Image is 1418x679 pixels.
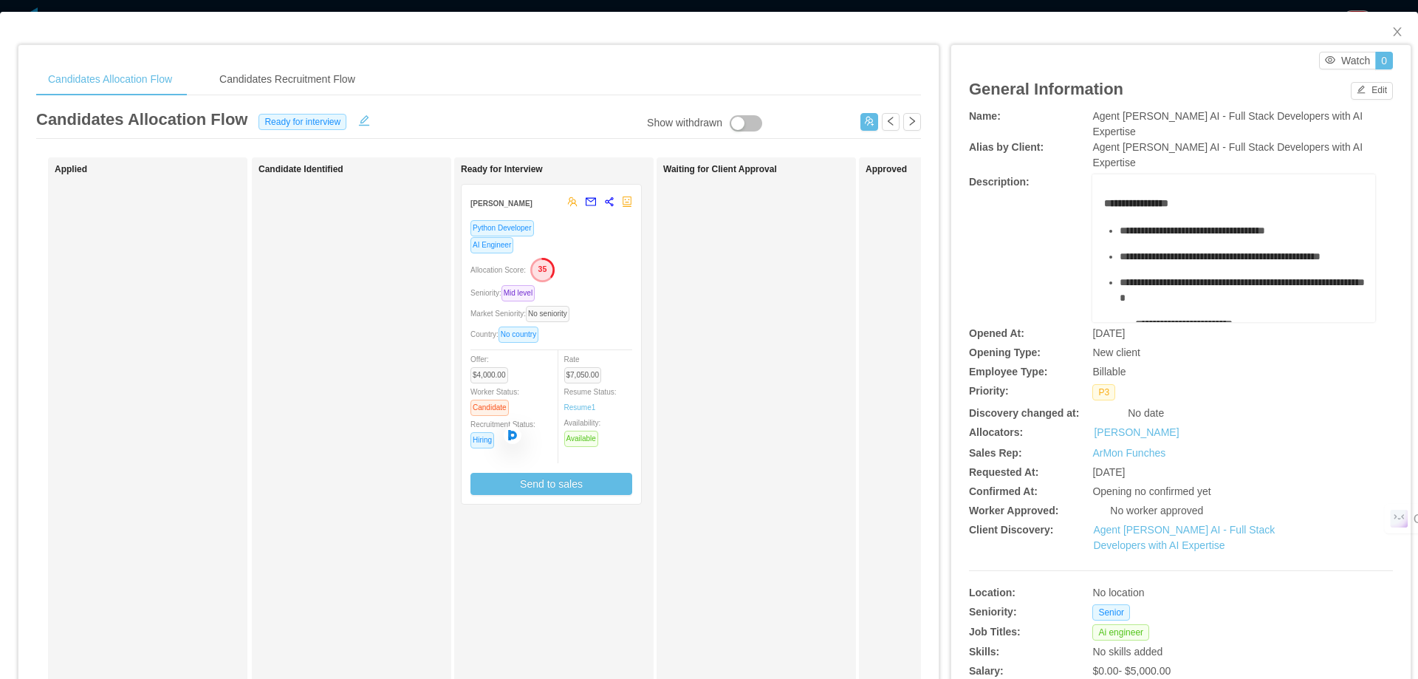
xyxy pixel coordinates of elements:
b: Opening Type: [969,347,1041,358]
a: ArMon Funches [1092,447,1165,459]
b: Name: [969,110,1001,122]
h1: Approved [866,164,1072,175]
span: Rate [564,355,608,379]
span: Market Seniority: [470,310,575,318]
span: Candidate [470,400,509,416]
span: No worker approved [1110,505,1203,516]
span: P3 [1092,384,1115,400]
a: Resume1 [564,402,596,413]
span: Available [564,431,598,447]
i: icon: close [1391,26,1403,38]
b: Requested At: [969,466,1038,478]
b: Worker Approved: [969,505,1058,516]
span: [DATE] [1092,466,1125,478]
span: Senior [1092,604,1130,621]
span: Python Developer [470,220,534,236]
b: Opened At: [969,327,1024,339]
button: icon: edit [352,112,376,126]
b: Discovery changed at: [969,407,1079,419]
b: Priority: [969,385,1009,397]
h1: Waiting for Client Approval [663,164,870,175]
strong: [PERSON_NAME] [470,199,532,208]
h1: Candidate Identified [258,164,465,175]
span: Seniority: [470,289,541,297]
article: General Information [969,77,1123,101]
text: 35 [538,265,547,273]
b: Client Discovery: [969,524,1053,536]
span: Opening no confirmed yet [1092,485,1210,497]
span: Mid level [501,285,535,301]
b: Sales Rep: [969,447,1022,459]
span: team [567,197,578,207]
b: Allocators: [969,426,1023,438]
b: Employee Type: [969,366,1047,378]
span: No date [1128,407,1164,419]
button: Send to sales [470,473,632,495]
a: [PERSON_NAME] [1094,425,1179,440]
button: 0 [1375,52,1393,69]
button: icon: editEdit [1351,82,1393,100]
span: AI Engineer [470,237,513,253]
b: Description: [969,176,1030,188]
div: Show withdrawn [647,115,722,132]
button: mail [578,191,597,214]
button: icon: right [903,113,921,131]
article: Candidates Allocation Flow [36,107,247,132]
a: Agent [PERSON_NAME] AI - Full Stack Developers with AI Expertise [1093,524,1275,551]
span: Offer: [470,355,514,379]
b: Location: [969,587,1015,598]
div: No location [1092,585,1304,601]
span: Ai engineer [1092,624,1149,641]
h1: Ready for Interview [461,164,668,175]
button: icon: usergroup-add [860,113,878,131]
span: $0.00 - $5,000.00 [1092,665,1171,677]
button: Close [1377,12,1418,53]
b: Job Titles: [969,626,1021,638]
span: Country: [470,330,544,338]
span: Billable [1092,366,1126,378]
b: Alias by Client: [969,141,1044,153]
span: Recruitment Status: [470,420,535,444]
span: No seniority [526,306,569,322]
span: $4,000.00 [470,367,508,383]
span: Agent [PERSON_NAME] AI - Full Stack Developers with AI Expertise [1092,110,1363,137]
span: Allocation Score: [470,266,526,274]
span: New client [1092,347,1140,358]
div: rdw-wrapper [1092,174,1375,322]
span: Worker Status: [470,388,519,412]
span: Availability: [564,419,604,443]
div: rdw-editor [1104,196,1364,344]
div: Candidates Recruitment Flow [208,63,367,96]
span: share-alt [604,197,614,207]
b: Seniority: [969,606,1017,618]
b: Salary: [969,665,1004,677]
div: Candidates Allocation Flow [36,63,184,96]
span: No country [499,327,538,343]
span: Ready for interview [258,114,346,130]
h1: Applied [55,164,261,175]
button: icon: left [882,113,900,131]
span: Hiring [470,432,494,448]
span: Agent [PERSON_NAME] AI - Full Stack Developers with AI Expertise [1092,141,1363,168]
span: $7,050.00 [564,367,602,383]
button: 35 [526,257,555,281]
span: Resume Status: [564,388,617,412]
b: Confirmed At: [969,485,1038,497]
span: [DATE] [1092,327,1125,339]
b: Skills: [969,646,999,658]
span: No skills added [1092,646,1162,658]
button: icon: eyeWatch [1319,52,1376,69]
span: robot [622,197,632,207]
